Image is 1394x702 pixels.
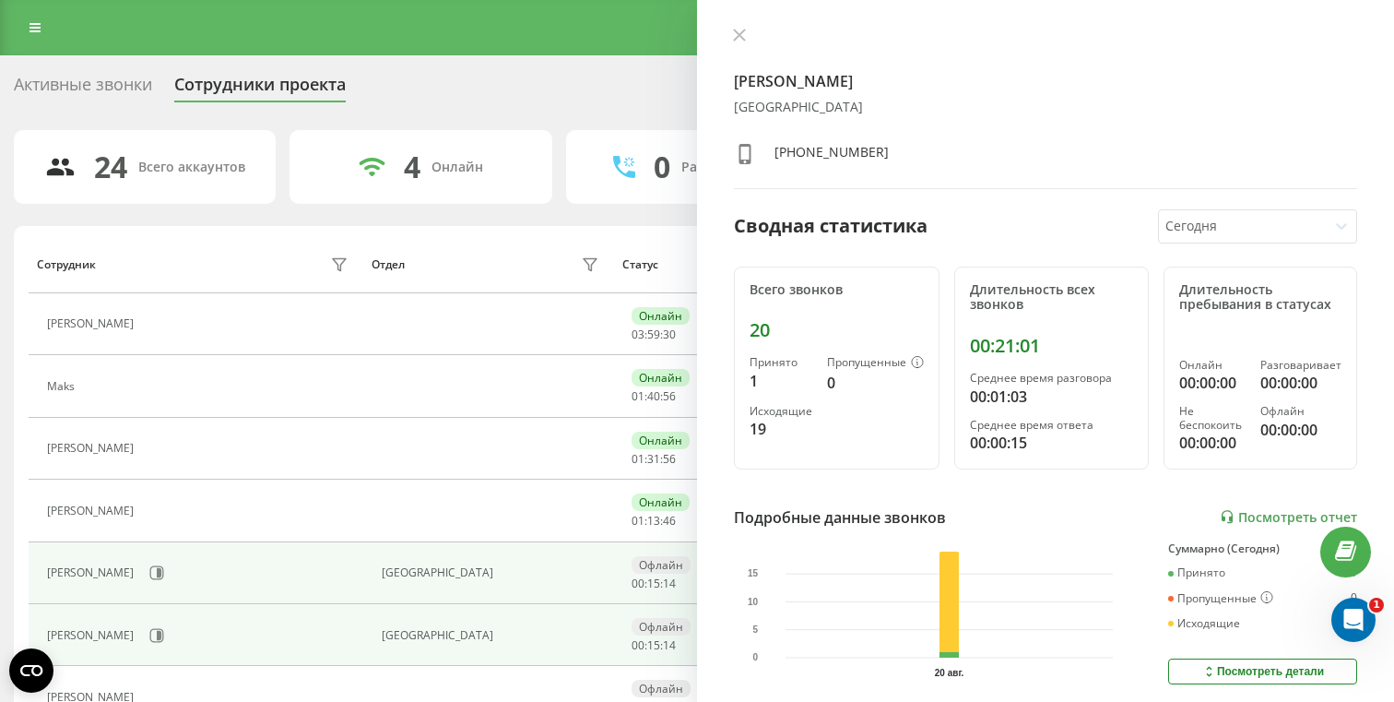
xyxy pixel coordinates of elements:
[1168,617,1240,630] div: Исходящие
[750,370,812,392] div: 1
[970,419,1133,432] div: Среднее время ответа
[632,618,691,636] div: Офлайн
[753,625,759,635] text: 5
[1168,542,1357,555] div: Суммарно (Сегодня)
[750,405,812,418] div: Исходящие
[1260,419,1341,441] div: 00:00:00
[1260,359,1341,372] div: Разговаривает
[632,328,676,341] div: : :
[632,388,644,404] span: 01
[632,432,690,449] div: Онлайн
[734,212,927,240] div: Сводная статистика
[1331,598,1376,642] iframe: Intercom live chat
[663,637,676,653] span: 14
[750,418,812,440] div: 19
[647,388,660,404] span: 40
[935,668,964,678] text: 20 авг.
[654,149,670,184] div: 0
[632,494,690,511] div: Онлайн
[37,258,96,271] div: Сотрудник
[1201,664,1324,679] div: Посмотреть детали
[970,432,1133,454] div: 00:00:15
[734,506,946,529] div: Подробные данные звонков
[663,451,676,467] span: 56
[647,513,660,529] span: 13
[750,282,924,298] div: Всего звонков
[174,75,346,103] div: Сотрудники проекта
[1168,659,1357,684] button: Посмотреть детали
[827,356,924,371] div: Пропущенные
[632,451,644,467] span: 01
[404,149,420,184] div: 4
[970,335,1133,357] div: 00:21:01
[1168,591,1273,606] div: Пропущенные
[647,451,660,467] span: 31
[734,100,1357,115] div: [GEOGRAPHIC_DATA]
[1369,598,1384,613] span: 1
[632,369,690,387] div: Онлайн
[632,577,676,590] div: : :
[750,319,924,341] div: 20
[47,380,79,393] div: Maks
[47,629,138,642] div: [PERSON_NAME]
[647,327,660,342] span: 59
[632,390,676,403] div: : :
[632,556,691,574] div: Офлайн
[632,637,644,653] span: 00
[663,327,676,342] span: 30
[1260,405,1341,418] div: Офлайн
[1168,566,1225,579] div: Принято
[1260,372,1341,394] div: 00:00:00
[632,307,690,325] div: Онлайн
[970,282,1133,314] div: Длительность всех звонков
[632,453,676,466] div: : :
[14,75,152,103] div: Активные звонки
[1179,405,1246,432] div: Не беспокоить
[47,442,138,455] div: [PERSON_NAME]
[734,70,1357,92] h4: [PERSON_NAME]
[372,258,405,271] div: Отдел
[1179,432,1246,454] div: 00:00:00
[748,597,759,607] text: 10
[622,258,658,271] div: Статус
[138,160,245,175] div: Всего аккаунтов
[1351,566,1357,579] div: 1
[647,576,660,591] span: 15
[1179,282,1342,314] div: Длительность пребывания в статусах
[774,143,889,170] div: [PHONE_NUMBER]
[9,648,53,693] button: Open CMP widget
[632,680,691,697] div: Офлайн
[970,386,1133,408] div: 00:01:03
[663,513,676,529] span: 46
[748,568,759,578] text: 15
[431,160,483,175] div: Онлайн
[632,327,644,342] span: 03
[47,505,138,518] div: [PERSON_NAME]
[1179,359,1246,372] div: Онлайн
[382,629,604,642] div: [GEOGRAPHIC_DATA]
[647,637,660,653] span: 15
[632,639,676,652] div: : :
[681,160,782,175] div: Разговаривают
[94,149,127,184] div: 24
[382,566,604,579] div: [GEOGRAPHIC_DATA]
[663,388,676,404] span: 56
[827,372,924,394] div: 0
[1179,372,1246,394] div: 00:00:00
[632,515,676,528] div: : :
[1351,591,1357,606] div: 0
[753,652,759,662] text: 0
[663,576,676,591] span: 14
[1220,509,1357,525] a: Посмотреть отчет
[632,513,644,529] span: 01
[632,576,644,591] span: 00
[47,566,138,579] div: [PERSON_NAME]
[47,317,138,330] div: [PERSON_NAME]
[750,356,812,369] div: Принято
[970,372,1133,385] div: Среднее время разговора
